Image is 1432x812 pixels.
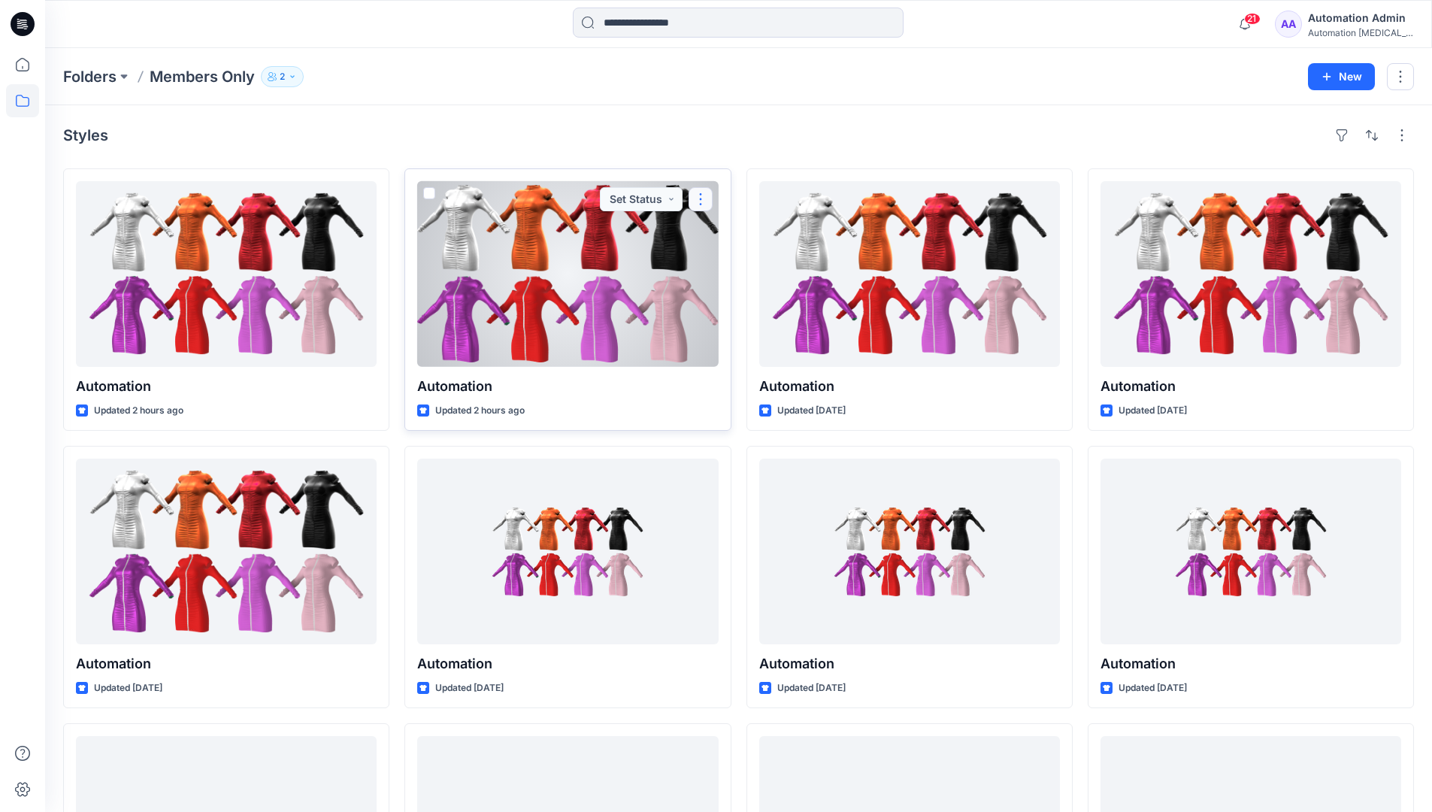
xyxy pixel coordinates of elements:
[63,66,117,87] a: Folders
[759,653,1060,674] p: Automation
[435,680,504,696] p: Updated [DATE]
[1275,11,1302,38] div: AA
[1100,653,1401,674] p: Automation
[417,181,718,367] a: Automation
[417,653,718,674] p: Automation
[1119,680,1187,696] p: Updated [DATE]
[94,403,183,419] p: Updated 2 hours ago
[1308,9,1413,27] div: Automation Admin
[759,459,1060,644] a: Automation
[777,680,846,696] p: Updated [DATE]
[76,653,377,674] p: Automation
[94,680,162,696] p: Updated [DATE]
[759,181,1060,367] a: Automation
[150,66,255,87] p: Members Only
[280,68,285,85] p: 2
[759,376,1060,397] p: Automation
[76,376,377,397] p: Automation
[76,459,377,644] a: Automation
[261,66,304,87] button: 2
[63,126,108,144] h4: Styles
[417,376,718,397] p: Automation
[1100,181,1401,367] a: Automation
[1308,63,1375,90] button: New
[417,459,718,644] a: Automation
[1244,13,1261,25] span: 21
[1100,376,1401,397] p: Automation
[1119,403,1187,419] p: Updated [DATE]
[1308,27,1413,38] div: Automation [MEDICAL_DATA]...
[777,403,846,419] p: Updated [DATE]
[76,181,377,367] a: Automation
[435,403,525,419] p: Updated 2 hours ago
[1100,459,1401,644] a: Automation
